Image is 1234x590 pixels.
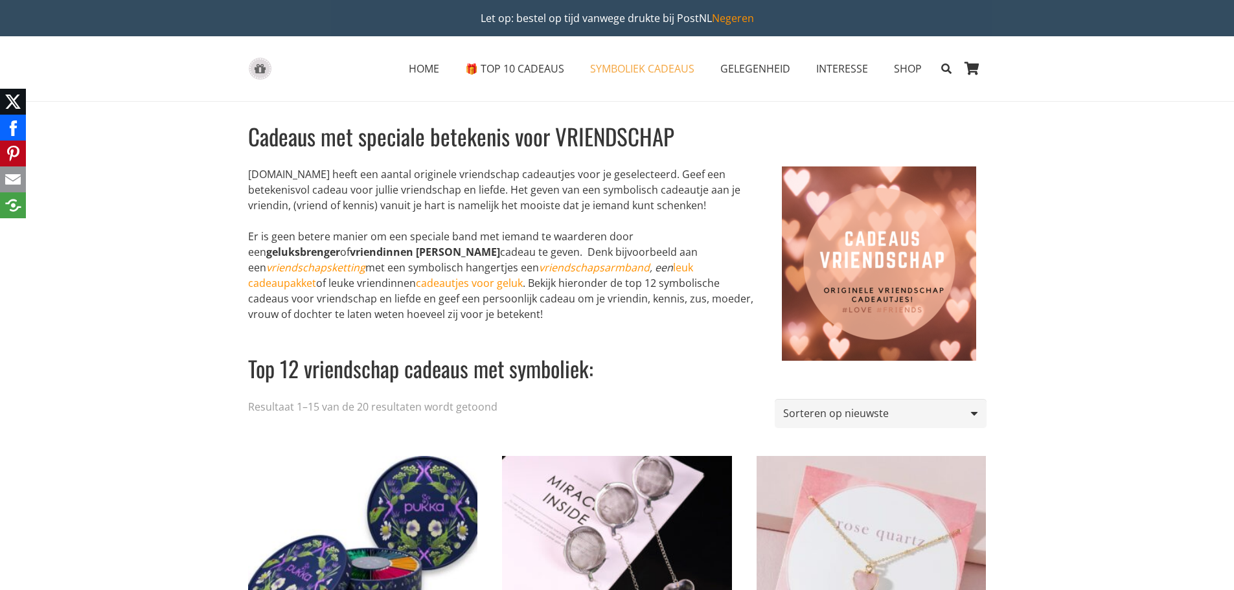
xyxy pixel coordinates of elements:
[416,276,523,290] a: cadeautjes voor geluk
[248,122,976,151] h1: Cadeaus met speciale betekenis voor VRIENDSCHAP
[775,399,986,428] select: Winkelbestelling
[248,166,976,213] p: [DOMAIN_NAME] heeft een aantal originele vriendschap cadeautjes voor je geselecteerd. Geef een be...
[539,260,650,275] a: vriendschapsarmband
[577,52,707,85] a: SYMBOLIEK CADEAUSSYMBOLIEK CADEAUS Menu
[782,166,976,361] img: origineel vriendschap cadeau met speciale betekenis en symboliek - bestel een vriendinnen cadeau ...
[248,337,976,384] h2: Top 12 vriendschap cadeaus met symboliek:
[248,260,693,290] a: leuk cadeaupakket
[539,260,673,275] em: , een
[248,58,272,80] a: gift-box-icon-grey-inspirerendwinkelen
[396,52,452,85] a: HOMEHOME Menu
[350,245,500,259] strong: vriendinnen [PERSON_NAME]
[266,260,365,275] a: vriendschapsketting
[958,36,987,101] a: Winkelwagen
[894,62,922,76] span: SHOP
[248,229,976,322] p: Er is geen betere manier om een ​​speciale band met iemand te waarderen door een of cadeau te gev...
[590,62,694,76] span: SYMBOLIEK CADEAUS
[409,62,439,76] span: HOME
[803,52,881,85] a: INTERESSEINTERESSE Menu
[935,52,957,85] a: Zoeken
[720,62,790,76] span: GELEGENHEID
[465,62,564,76] span: 🎁 TOP 10 CADEAUS
[712,11,754,25] a: Negeren
[452,52,577,85] a: 🎁 TOP 10 CADEAUS🎁 TOP 10 CADEAUS Menu
[816,62,868,76] span: INTERESSE
[266,245,340,259] strong: geluksbrenger
[707,52,803,85] a: GELEGENHEIDGELEGENHEID Menu
[248,399,497,414] p: Resultaat 1–15 van de 20 resultaten wordt getoond
[881,52,935,85] a: SHOPSHOP Menu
